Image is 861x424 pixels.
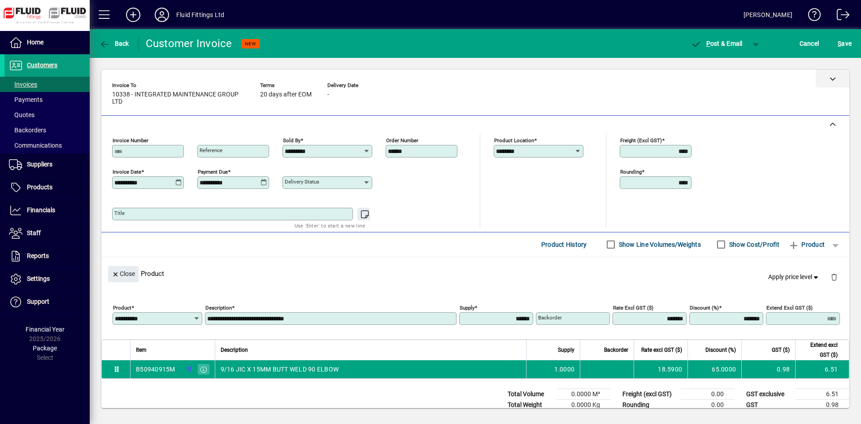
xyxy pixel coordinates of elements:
a: Communications [4,138,90,153]
button: Post & Email [686,35,747,52]
span: NEW [245,41,256,47]
div: Fluid Fittings Ltd [176,8,224,22]
span: Home [27,39,43,46]
span: Rate excl GST ($) [641,345,682,355]
td: GST exclusive [742,389,796,399]
span: P [706,40,710,47]
a: Quotes [4,107,90,122]
td: GST [742,399,796,410]
button: Add [119,7,148,23]
app-page-header-button: Delete [823,272,845,280]
mat-label: Invoice number [113,137,148,144]
mat-label: Rounding [620,169,642,175]
mat-label: Supply [460,305,474,311]
a: Backorders [4,122,90,138]
span: Staff [27,229,41,236]
div: B50940915M [136,365,175,374]
span: Supply [558,345,574,355]
span: Invoices [9,81,37,88]
a: Invoices [4,77,90,92]
app-page-header-button: Back [90,35,139,52]
mat-label: Invoice date [113,169,141,175]
span: Package [33,345,57,352]
a: Reports [4,245,90,267]
span: Financial Year [26,326,65,333]
span: Cancel [800,36,819,51]
span: AUCKLAND [183,364,194,374]
div: 18.5900 [639,365,682,374]
td: 6.51 [795,360,849,378]
mat-label: Payment due [198,169,228,175]
mat-label: Rate excl GST ($) [613,305,653,311]
button: Back [97,35,131,52]
span: Products [27,184,52,191]
span: Backorder [604,345,628,355]
a: Home [4,31,90,54]
td: 0.98 [796,399,849,410]
span: Extend excl GST ($) [801,340,838,360]
mat-label: Order number [386,137,418,144]
label: Show Line Volumes/Weights [617,240,701,249]
span: Suppliers [27,161,52,168]
span: 1.0000 [554,365,575,374]
td: Rounding [618,399,681,410]
span: Backorders [9,127,46,134]
span: Reports [27,252,49,259]
span: 10338 - INTEGRATED MAINTENANCE GROUP LTD [112,91,247,105]
a: Suppliers [4,153,90,176]
span: Payments [9,96,43,103]
mat-label: Product [113,305,131,311]
span: Product [788,237,825,252]
span: Quotes [9,111,35,118]
span: S [838,40,841,47]
span: ave [838,36,852,51]
button: Cancel [797,35,822,52]
label: Show Cost/Profit [727,240,779,249]
button: Save [835,35,854,52]
mat-label: Reference [200,147,222,153]
td: Freight (excl GST) [618,389,681,399]
span: - [327,91,329,98]
mat-label: Extend excl GST ($) [766,305,813,311]
span: Description [221,345,248,355]
td: Total Weight [503,399,557,410]
app-page-header-button: Close [106,270,141,278]
button: Profile [148,7,176,23]
td: 6.51 [796,389,849,399]
td: 0.98 [741,360,795,378]
button: Apply price level [765,269,824,285]
span: Discount (%) [705,345,736,355]
a: Payments [4,92,90,107]
mat-label: Sold by [283,137,300,144]
mat-label: Product location [494,137,534,144]
td: 65.0000 [687,360,741,378]
a: Support [4,291,90,313]
span: Close [112,267,135,281]
td: 0.00 [681,399,735,410]
a: Settings [4,268,90,290]
a: Logout [830,2,850,31]
button: Product History [538,236,591,253]
td: 0.0000 M³ [557,389,611,399]
div: Customer Invoice [146,36,232,51]
span: Back [99,40,129,47]
span: Apply price level [768,272,820,282]
span: Communications [9,142,62,149]
td: Total Volume [503,389,557,399]
mat-label: Delivery status [285,179,319,185]
span: Product History [541,237,587,252]
a: Financials [4,199,90,222]
span: Financials [27,206,55,214]
mat-label: Discount (%) [690,305,719,311]
mat-label: Backorder [538,315,562,321]
a: Products [4,176,90,199]
a: Staff [4,222,90,245]
mat-label: Description [205,305,232,311]
button: Delete [823,266,845,288]
div: Product [101,257,849,290]
span: 20 days after EOM [260,91,312,98]
div: [PERSON_NAME] [744,8,792,22]
span: GST ($) [772,345,790,355]
span: Settings [27,275,50,282]
a: Knowledge Base [801,2,821,31]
